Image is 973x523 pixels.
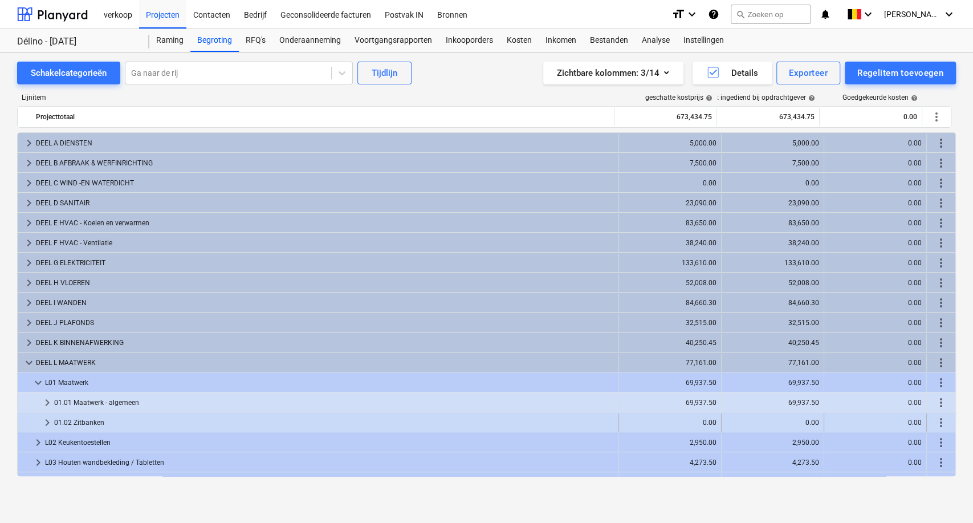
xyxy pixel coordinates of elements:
[22,136,36,150] span: keyboard_arrow_right
[45,473,614,492] div: L04 Binnentrappen
[726,419,819,427] div: 0.00
[942,7,956,21] i: keyboard_arrow_down
[36,154,614,172] div: DEEL B AFBRAAK & WERFINRICHTING
[697,94,815,102] div: Budget ingediend bij opdrachtgever
[934,136,948,150] span: Meer acties
[36,314,614,332] div: DEEL J PLAFONDS
[861,7,875,21] i: keyboard_arrow_down
[829,339,922,347] div: 0.00
[845,62,956,84] button: Regelitem toevoegen
[934,376,948,390] span: Meer acties
[829,179,922,187] div: 0.00
[726,459,819,467] div: 4,273.50
[776,62,840,84] button: Exporteer
[439,29,500,52] a: Inkooporders
[726,299,819,307] div: 84,660.30
[624,419,716,427] div: 0.00
[624,279,716,287] div: 52,008.00
[583,29,635,52] a: Bestanden
[806,95,815,102] span: help
[726,219,819,227] div: 83,650.00
[348,29,439,52] a: Voortgangsrapporten
[500,29,539,52] div: Kosten
[22,256,36,270] span: keyboard_arrow_right
[726,239,819,247] div: 38,240.00
[22,276,36,290] span: keyboard_arrow_right
[543,62,683,84] button: Zichtbare kolommen:3/14
[624,259,716,267] div: 133,610.00
[857,66,943,80] div: Regelitem toevoegen
[624,199,716,207] div: 23,090.00
[934,256,948,270] span: Meer acties
[736,10,745,19] span: search
[36,294,614,312] div: DEEL I WANDEN
[17,94,615,102] div: Lijnitem
[726,319,819,327] div: 32,515.00
[239,29,272,52] div: RFQ's
[934,456,948,469] span: Meer acties
[645,94,713,102] div: geschatte kostprijs
[372,66,397,80] div: Tijdlijn
[36,134,614,152] div: DEEL A DIENSTEN
[22,196,36,210] span: keyboard_arrow_right
[726,339,819,347] div: 40,250.45
[22,356,36,370] span: keyboard_arrow_down
[829,239,922,247] div: 0.00
[726,439,819,447] div: 2,950.00
[619,108,712,126] div: 673,434.75
[789,66,828,80] div: Exporteer
[31,476,45,489] span: keyboard_arrow_right
[190,29,239,52] a: Begroting
[671,7,685,21] i: format_size
[624,459,716,467] div: 4,273.50
[726,359,819,367] div: 77,161.00
[909,95,918,102] span: help
[842,94,918,102] div: Goedgekeurde kosten
[934,296,948,310] span: Meer acties
[31,456,45,469] span: keyboard_arrow_right
[934,476,948,489] span: Meer acties
[54,413,614,432] div: 01.02 Zitbanken
[934,216,948,230] span: Meer acties
[36,334,614,352] div: DEEL K BINNENAFWERKING
[22,176,36,190] span: keyboard_arrow_right
[934,336,948,350] span: Meer acties
[829,419,922,427] div: 0.00
[624,359,716,367] div: 77,161.00
[149,29,190,52] a: Raming
[272,29,348,52] a: Onderaanneming
[624,319,716,327] div: 32,515.00
[22,156,36,170] span: keyboard_arrow_right
[829,319,922,327] div: 0.00
[36,214,614,232] div: DEEL E HVAC - Koelen en verwarmen
[829,299,922,307] div: 0.00
[624,139,716,147] div: 5,000.00
[829,199,922,207] div: 0.00
[829,139,922,147] div: 0.00
[726,179,819,187] div: 0.00
[31,376,45,390] span: keyboard_arrow_down
[829,399,922,407] div: 0.00
[934,156,948,170] span: Meer acties
[829,459,922,467] div: 0.00
[36,234,614,252] div: DEEL F HVAC - Ventilatie
[22,236,36,250] span: keyboard_arrow_right
[635,29,677,52] div: Analyse
[829,259,922,267] div: 0.00
[726,379,819,387] div: 69,937.50
[36,174,614,192] div: DEEL C WIND -EN WATERDICHT
[824,108,917,126] div: 0.00
[45,374,614,392] div: L01 Maatwerk
[685,7,699,21] i: keyboard_arrow_down
[677,29,731,52] a: Instellingen
[22,336,36,350] span: keyboard_arrow_right
[624,399,716,407] div: 69,937.50
[930,110,943,124] span: Meer acties
[693,62,772,84] button: Details
[539,29,583,52] a: Inkomen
